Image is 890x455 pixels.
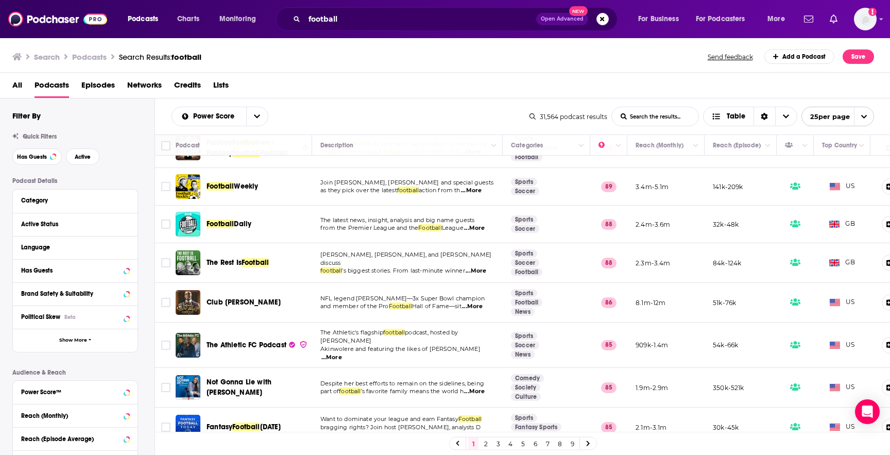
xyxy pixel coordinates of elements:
button: Active Status [21,217,129,230]
a: Not Gonna Lie with Kylie Kelce [176,375,200,400]
a: Add a Podcast [764,49,835,64]
button: Column Actions [488,140,500,152]
span: football [172,52,201,62]
button: Has Guests [12,148,62,165]
div: Language [21,244,123,251]
div: Categories [511,139,543,151]
a: 3 [493,437,503,450]
span: Charts [177,12,199,26]
p: 3.4m-5.1m [636,182,669,191]
span: football [339,387,361,395]
a: Credits [174,77,201,98]
span: Football [418,224,441,231]
p: 2.3m-3.4m [636,259,671,267]
span: action from th [419,187,460,194]
img: Club Shay Shay [176,290,200,315]
span: The Athletic's flagship [320,329,383,336]
span: GB [829,219,855,229]
a: Soccer [511,187,539,195]
a: Football [511,153,542,161]
div: Has Guests [21,267,121,274]
div: Reach (Episode Average) [21,435,121,443]
span: League [442,224,464,231]
button: Column Actions [762,140,774,152]
a: Sports [511,249,537,258]
span: football [383,329,405,336]
a: FantasyFootball[DATE] [207,422,281,432]
span: Power Score [193,113,238,120]
span: Despite her best efforts to remain on the sidelines, being [320,380,484,387]
span: US [830,340,855,350]
div: Search Results: [119,52,201,62]
p: 85 [601,422,617,432]
a: Sports [511,332,537,340]
img: Fantasy Football Today [176,415,200,440]
p: 32k-48k [713,220,739,229]
a: Lists [213,77,229,98]
div: Power Score [598,139,613,151]
button: Reach (Monthly) [21,409,129,422]
span: US [830,382,855,393]
button: Open AdvancedNew [536,13,588,25]
span: [PERSON_NAME], [PERSON_NAME], and [PERSON_NAME] discuss [320,251,491,266]
span: [DATE] [260,423,281,431]
button: Has Guests [21,264,129,277]
a: Club [PERSON_NAME] [207,297,281,308]
div: Search podcasts, credits, & more... [286,7,627,31]
span: ...More [464,387,485,396]
h2: Filter By [12,111,41,121]
button: Reach (Episode Average) [21,432,129,445]
a: 6 [530,437,540,450]
button: Political SkewBeta [21,310,129,323]
p: 350k-521k [713,383,744,392]
span: Toggle select row [161,383,170,392]
button: open menu [172,113,246,120]
div: Beta [64,314,76,321]
a: Podcasts [35,77,69,98]
div: Top Country [822,139,857,151]
span: Toggle select row [161,258,170,267]
span: Monitoring [219,12,256,26]
div: Open Intercom Messenger [855,399,880,424]
a: Football [511,268,542,276]
p: 88 [601,219,617,229]
button: Column Actions [799,140,811,152]
div: Reach (Episode) [713,139,761,151]
span: New [569,6,588,16]
span: Weekly [234,182,258,191]
a: 8 [555,437,565,450]
button: open menu [246,107,268,126]
h2: Choose List sort [172,107,268,126]
a: Not Gonna Lie with [PERSON_NAME] [207,377,309,398]
a: 4 [505,437,516,450]
button: Active [66,148,99,165]
span: GB [829,258,855,268]
span: Episodes [81,77,115,98]
a: 2 [481,437,491,450]
p: 51k-76k [713,298,736,307]
p: 2.1m-3.1m [636,423,667,432]
button: Power Score™ [21,385,129,398]
a: Show notifications dropdown [800,10,817,28]
a: FootballWeekly [207,181,258,192]
p: 89 [601,181,617,192]
span: Show More [59,338,87,343]
button: Column Actions [612,140,625,152]
span: US [830,181,855,192]
p: 8.1m-12m [636,298,665,307]
span: Open Advanced [541,16,584,22]
button: open menu [689,11,760,27]
div: Power Score™ [21,389,121,396]
button: Column Actions [690,140,702,152]
p: 141k-209k [713,182,743,191]
a: Sports [511,178,537,186]
button: Brand Safety & Suitability [21,287,129,300]
a: Football [511,298,542,307]
img: Football Weekly [176,174,200,199]
span: Has Guests [17,154,47,160]
a: Podchaser - Follow, Share and Rate Podcasts [8,9,107,29]
a: Football Daily [176,212,200,237]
